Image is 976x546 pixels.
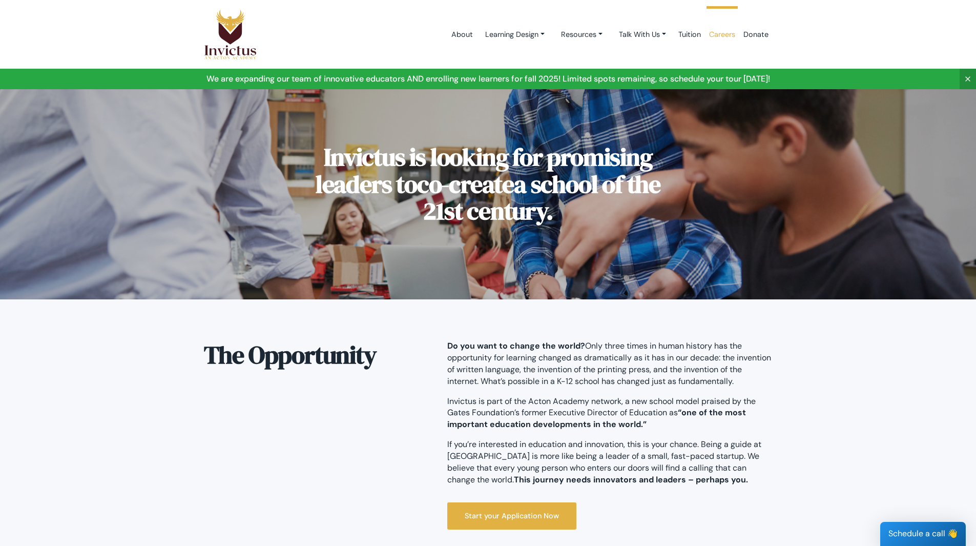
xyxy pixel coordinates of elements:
[417,167,514,201] span: co-create
[447,439,773,486] p: If you’re interested in education and innovation, this is your chance. Being a guide at [GEOGRAPH...
[447,396,773,431] p: Invictus is part of the Acton Academy network, a new school model praised by the Gates Foundation...
[447,13,477,56] a: About
[739,13,773,56] a: Donate
[447,340,585,351] strong: Do you want to change the world?
[301,144,675,225] h1: Invictus is looking for promising leaders to a school of the 21st century.
[674,13,705,56] a: Tuition
[553,25,611,44] a: Resources
[880,522,966,546] div: Schedule a call 👋
[204,340,432,370] h2: The Opportunity
[447,407,746,430] strong: “one of the most important education developments in the world.”
[477,25,553,44] a: Learning Design
[611,25,674,44] a: Talk With Us
[705,13,739,56] a: Careers
[447,340,773,388] p: Only three times in human history has the opportunity for learning changed as dramatically as it ...
[204,9,257,60] img: Logo
[514,474,748,485] strong: This journey needs innovators and leaders – perhaps you.
[447,502,576,530] a: Start your Application Now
